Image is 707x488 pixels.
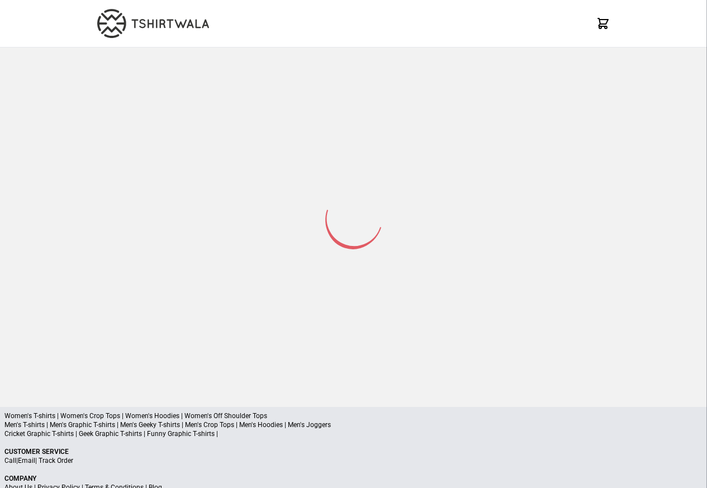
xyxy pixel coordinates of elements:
[18,457,35,465] a: Email
[39,457,73,465] a: Track Order
[4,474,703,483] p: Company
[97,9,209,38] img: TW-LOGO-400-104.png
[4,420,703,429] p: Men's T-shirts | Men's Graphic T-shirts | Men's Geeky T-shirts | Men's Crop Tops | Men's Hoodies ...
[4,429,703,438] p: Cricket Graphic T-shirts | Geek Graphic T-shirts | Funny Graphic T-shirts |
[4,447,703,456] p: Customer Service
[4,456,703,465] p: | |
[4,411,703,420] p: Women's T-shirts | Women's Crop Tops | Women's Hoodies | Women's Off Shoulder Tops
[4,457,16,465] a: Call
